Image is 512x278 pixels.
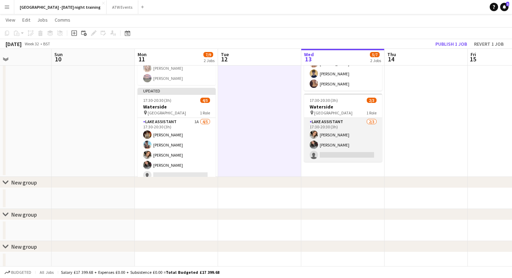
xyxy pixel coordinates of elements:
span: Tue [221,51,229,58]
span: Sun [54,51,63,58]
span: 14 [386,55,396,63]
h3: Waterside [138,104,216,110]
app-card-role: Lake Assistant2/317:30-20:30 (3h)[PERSON_NAME][PERSON_NAME] [304,118,382,162]
button: ATW Events [107,0,138,14]
div: 2 Jobs [370,58,381,63]
a: Edit [20,15,33,24]
button: Budgeted [3,269,32,276]
app-job-card: Updated17:30-20:30 (3h)4/5Waterside [GEOGRAPHIC_DATA]1 RoleLake Assistant1A4/517:30-20:30 (3h)[PE... [138,88,216,182]
div: BST [43,41,50,46]
span: Wed [304,51,314,58]
a: 1 [500,3,509,11]
span: 11 [137,55,147,63]
span: 1 Role [200,110,210,115]
span: Fri [471,51,476,58]
div: [DATE] [6,40,22,47]
span: Comms [55,17,70,23]
span: [GEOGRAPHIC_DATA] [148,110,186,115]
span: Mon [138,51,147,58]
span: 7/9 [203,52,213,57]
span: Jobs [37,17,48,23]
button: Publish 1 job [433,39,470,48]
span: Budgeted [11,270,31,275]
span: Week 32 [23,41,40,46]
div: Updated [138,88,216,93]
span: 17:30-20:30 (3h) [143,98,171,103]
span: 1 Role [366,110,377,115]
span: 15 [470,55,476,63]
div: New group [11,211,37,218]
h3: Waterside [304,104,382,110]
a: View [3,15,18,24]
span: All jobs [38,270,55,275]
div: 2 Jobs [204,58,215,63]
div: Salary £17 399.68 + Expenses £0.00 + Subsistence £0.00 = [61,270,219,275]
div: New group [11,179,37,186]
span: [GEOGRAPHIC_DATA] [314,110,352,115]
span: 10 [53,55,63,63]
app-job-card: 17:30-20:30 (3h)2/3Waterside [GEOGRAPHIC_DATA]1 RoleLake Assistant2/317:30-20:30 (3h)[PERSON_NAME... [304,93,382,162]
a: Jobs [34,15,51,24]
span: 12 [220,55,229,63]
a: Comms [52,15,73,24]
app-card-role: Water Safety Team3/317:30-20:30 (3h)[PERSON_NAME][PERSON_NAME][PERSON_NAME] [304,47,382,91]
span: 13 [303,55,314,63]
span: 4/5 [200,98,210,103]
app-card-role: Lake Assistant1A4/517:30-20:30 (3h)[PERSON_NAME][PERSON_NAME][PERSON_NAME][PERSON_NAME] [138,118,216,182]
span: View [6,17,15,23]
div: New group [11,243,37,250]
button: [GEOGRAPHIC_DATA] - [DATE] night training [14,0,107,14]
span: 17:30-20:30 (3h) [310,98,338,103]
span: Edit [22,17,30,23]
span: 5/7 [370,52,380,57]
span: Thu [387,51,396,58]
span: 2/3 [367,98,377,103]
span: Total Budgeted £17 399.68 [166,270,219,275]
button: Revert 1 job [471,39,506,48]
span: 1 [506,2,509,6]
